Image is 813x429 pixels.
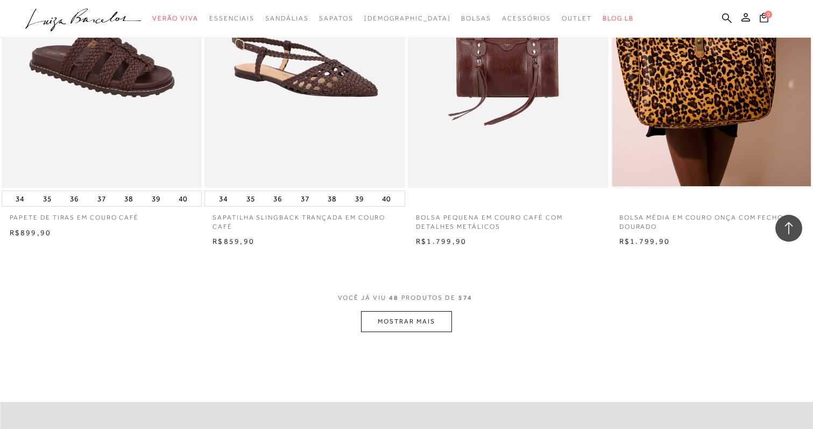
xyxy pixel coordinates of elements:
[10,228,52,237] span: R$899,90
[502,15,551,22] span: Acessórios
[319,9,353,29] a: categoryNavScreenReaderText
[2,207,202,222] a: PAPETE DE TIRAS EM COURO CAFÉ
[265,15,308,22] span: Sandálias
[265,9,308,29] a: categoryNavScreenReaderText
[152,9,199,29] a: categoryNavScreenReaderText
[461,9,491,29] a: categoryNavScreenReaderText
[209,9,254,29] a: categoryNavScreenReaderText
[461,15,491,22] span: Bolsas
[152,15,199,22] span: Verão Viva
[121,191,136,206] button: 38
[149,191,164,206] button: 39
[765,11,772,18] span: 0
[175,191,190,206] button: 40
[12,191,27,206] button: 34
[364,15,451,22] span: [DEMOGRAPHIC_DATA]
[562,9,592,29] a: categoryNavScreenReaderText
[270,191,285,206] button: 36
[352,191,367,206] button: 39
[243,191,258,206] button: 35
[40,191,55,206] button: 35
[361,311,451,332] button: MOSTRAR MAIS
[619,237,670,245] span: R$1.799,90
[94,191,109,206] button: 37
[338,294,476,301] span: VOCÊ JÁ VIU PRODUTOS DE
[603,9,634,29] a: BLOG LB
[67,191,82,206] button: 36
[458,294,473,301] span: 574
[416,237,466,245] span: R$1.799,90
[213,237,254,245] span: R$859,90
[611,207,812,231] a: BOLSA MÉDIA EM COURO ONÇA COM FECHO DOURADO
[324,191,340,206] button: 38
[204,207,405,231] a: SAPATILHA SLINGBACK TRANÇADA EM COURO CAFÉ
[603,15,634,22] span: BLOG LB
[408,207,609,231] a: BOLSA PEQUENA EM COURO CAFÉ COM DETALHES METÁLICOS
[502,9,551,29] a: categoryNavScreenReaderText
[364,9,451,29] a: noSubCategoriesText
[379,191,394,206] button: 40
[757,12,772,26] button: 0
[209,15,254,22] span: Essenciais
[216,191,231,206] button: 34
[562,15,592,22] span: Outlet
[389,294,399,301] span: 48
[298,191,313,206] button: 37
[319,15,353,22] span: Sapatos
